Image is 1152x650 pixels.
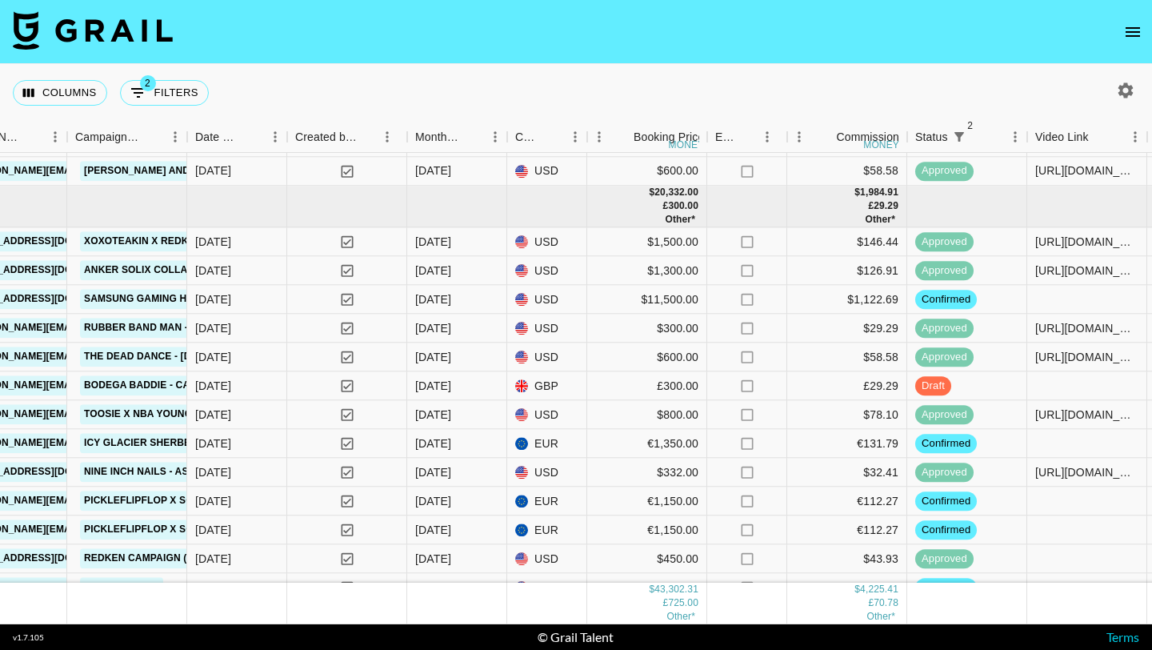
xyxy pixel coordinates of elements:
[587,343,707,372] div: $600.00
[868,199,874,213] div: £
[507,430,587,459] div: EUR
[915,436,977,451] span: confirmed
[915,350,974,365] span: approved
[415,163,451,179] div: Sep '25
[483,125,507,149] button: Menu
[787,545,907,574] div: $43.93
[1035,263,1138,279] div: https://www.tiktok.com/@bummkinn/video/7557140536201661727?is_from_webapp=1&sender_device=pc&web_...
[787,430,907,459] div: €131.79
[13,11,173,50] img: Grail Talent
[141,126,163,148] button: Sort
[915,321,974,336] span: approved
[507,122,587,153] div: Currency
[195,263,231,279] div: 23/09/2025
[195,349,231,365] div: 02/10/2025
[507,516,587,545] div: EUR
[915,235,974,250] span: approved
[587,401,707,430] div: $800.00
[195,522,231,538] div: 02/10/2025
[241,126,263,148] button: Sort
[663,596,669,610] div: £
[415,522,451,538] div: Oct '25
[787,286,907,315] div: $1,122.69
[915,164,974,179] span: approved
[80,376,221,396] a: Bodega Baddie - Cardi B
[787,257,907,286] div: $126.91
[195,493,231,509] div: 02/10/2025
[80,520,237,540] a: Pickleflipflop x Somebymi
[787,157,907,186] div: $58.58
[874,199,898,213] div: 29.29
[195,378,231,394] div: 08/10/2025
[865,215,895,226] span: € 356.33
[75,122,141,153] div: Campaign (Type)
[787,459,907,487] div: $32.41
[836,122,899,153] div: Commission
[587,516,707,545] div: €1,150.00
[415,263,451,279] div: Oct '25
[407,122,507,153] div: Month Due
[415,407,451,423] div: Oct '25
[195,551,231,567] div: 08/10/2025
[195,291,231,307] div: 09/10/2025
[415,320,451,336] div: Oct '25
[874,596,898,610] div: 70.78
[654,583,698,596] div: 43,302.31
[915,379,951,394] span: draft
[13,632,44,643] div: v 1.7.105
[1123,125,1147,149] button: Menu
[1035,122,1089,153] div: Video Link
[195,320,231,336] div: 06/10/2025
[80,290,258,310] a: Samsung Gaming Hub x Roblox
[507,372,587,401] div: GBP
[587,228,707,257] div: $1,500.00
[507,343,587,372] div: USD
[787,125,811,149] button: Menu
[587,574,707,603] div: $1,500.00
[1035,320,1138,336] div: https://www.tiktok.com/@xoxoteakin/video/7558187159077899550?is_from_webapp=1&sender_device=pc&we...
[507,286,587,315] div: USD
[863,140,899,150] div: money
[860,583,898,596] div: 4,225.41
[587,487,707,516] div: €1,150.00
[787,228,907,257] div: $146.44
[67,122,187,153] div: Campaign (Type)
[915,494,977,509] span: confirmed
[970,126,993,148] button: Sort
[415,349,451,365] div: Oct '25
[915,407,974,423] span: approved
[587,315,707,343] div: $300.00
[663,199,669,213] div: £
[707,122,787,153] div: Expenses: Remove Commission?
[563,125,587,149] button: Menu
[263,125,287,149] button: Menu
[1003,125,1027,149] button: Menu
[507,157,587,186] div: USD
[80,578,163,598] a: Ninja Kitchen
[1035,464,1138,480] div: https://www.tiktok.com/@jackstaarr/video/7557367222864203026?is_from_webapp=1&sender_device=pc&we...
[738,126,760,148] button: Sort
[948,126,970,148] div: 2 active filters
[80,434,278,454] a: ICY Glacier Sherbet Gel campaign
[507,487,587,516] div: EUR
[666,611,695,622] span: € 3,650.00
[587,257,707,286] div: $1,300.00
[868,596,874,610] div: £
[787,516,907,545] div: €112.27
[415,464,451,480] div: Oct '25
[415,234,451,250] div: Oct '25
[649,583,654,596] div: $
[1117,16,1149,48] button: open drawer
[948,126,970,148] button: Show filters
[415,435,451,451] div: Oct '25
[787,401,907,430] div: $78.10
[1106,629,1139,644] a: Terms
[915,552,974,567] span: approved
[80,347,378,367] a: The Dead Dance - [DEMOGRAPHIC_DATA][PERSON_NAME]
[21,126,43,148] button: Sort
[866,611,895,622] span: € 356.33
[187,122,287,153] div: Date Created
[787,343,907,372] div: $58.58
[915,465,974,480] span: approved
[507,257,587,286] div: USD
